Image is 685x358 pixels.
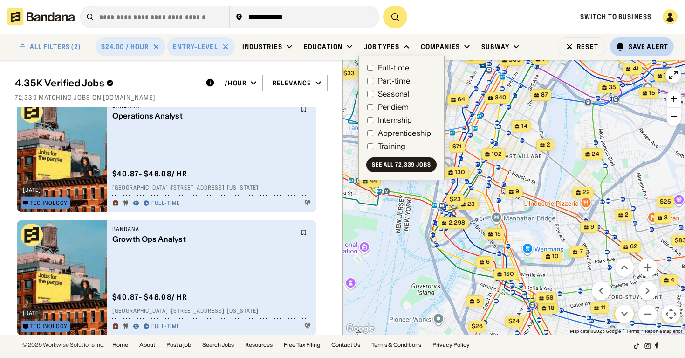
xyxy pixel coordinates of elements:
[112,292,187,302] div: $ 40.87 - $48.08 / hr
[378,129,431,137] div: Apprenticeship
[112,235,295,244] div: Growth Ops Analyst
[30,323,68,329] div: Technology
[638,305,657,323] button: Zoom out
[638,281,657,300] button: Move right
[577,43,598,50] div: Reset
[225,79,247,87] div: /hour
[664,72,667,80] span: 7
[548,304,554,312] span: 18
[372,162,431,168] div: See all 72,339 jobs
[542,55,545,63] span: 7
[378,142,405,150] div: Training
[475,54,483,62] span: 82
[494,230,500,238] span: 15
[467,200,475,208] span: 23
[508,56,520,64] span: 509
[630,243,637,251] span: 62
[592,150,599,158] span: 24
[671,276,674,284] span: 4
[242,42,282,51] div: Industries
[15,77,198,89] div: 4.35K Verified Jobs
[378,64,409,71] div: Full-time
[659,198,671,205] span: $25
[364,42,399,51] div: Job Types
[645,329,682,334] a: Report a map error
[345,323,376,335] a: Open this area in Google Maps (opens a new window)
[151,200,180,207] div: Full-time
[449,196,460,203] span: $23
[112,184,311,192] div: [GEOGRAPHIC_DATA] · [STREET_ADDRESS] · [US_STATE]
[331,342,360,348] a: Contact Us
[455,168,465,176] span: 130
[151,323,180,330] div: Full-time
[546,294,553,302] span: 58
[629,42,668,51] div: Save Alert
[15,93,328,102] div: 72,339 matching jobs on [DOMAIN_NAME]
[664,214,668,222] span: 3
[579,248,582,256] span: 7
[552,253,559,260] span: 10
[378,116,412,124] div: Internship
[515,188,519,196] span: 9
[101,42,149,51] div: $24.00 / hour
[378,103,409,111] div: Per diem
[304,42,342,51] div: Education
[570,329,621,334] span: Map data ©2025 Google
[508,317,519,324] span: $24
[625,211,629,219] span: 2
[21,100,43,123] img: Bandana logo
[343,70,354,77] span: $33
[590,223,594,231] span: 9
[173,42,218,51] div: Entry-Level
[471,323,482,330] span: $26
[504,270,514,278] span: 150
[284,342,320,348] a: Free Tax Filing
[494,94,506,102] span: 340
[30,200,68,206] div: Technology
[521,122,527,130] span: 14
[481,42,509,51] div: Subway
[7,8,75,25] img: Bandana logotype
[166,342,191,348] a: Post a job
[112,308,311,315] div: [GEOGRAPHIC_DATA] · [STREET_ADDRESS] · [US_STATE]
[245,342,273,348] a: Resources
[112,112,295,120] div: Operations Analyst
[580,13,651,21] a: Switch to Business
[452,143,461,150] span: $71
[458,96,465,104] span: 64
[421,42,460,51] div: Companies
[139,342,155,348] a: About
[21,224,43,246] img: Bandana logo
[448,219,465,227] span: 2,298
[112,225,295,233] div: Bandana
[30,43,81,50] div: ALL FILTERS (2)
[486,258,490,266] span: 6
[432,342,470,348] a: Privacy Policy
[541,91,548,99] span: 87
[15,107,328,335] div: grid
[112,342,128,348] a: Home
[112,169,187,179] div: $ 40.87 - $48.08 / hr
[23,310,41,316] div: [DATE]
[582,189,590,197] span: 22
[378,90,410,98] div: Seasonal
[632,65,638,73] span: 41
[371,342,421,348] a: Terms & Conditions
[609,84,616,91] span: 35
[23,187,41,193] div: [DATE]
[345,323,376,335] img: Google
[476,297,480,305] span: 5
[378,77,410,84] div: Part-time
[492,150,502,158] span: 102
[626,329,639,334] a: Terms (opens in new tab)
[638,258,657,277] button: Zoom in
[615,258,634,277] button: Move up
[547,141,550,149] span: 2
[649,89,655,97] span: 15
[273,79,311,87] div: Relevance
[592,281,610,300] button: Move left
[662,305,680,323] button: Map camera controls
[202,342,234,348] a: Search Jobs
[615,305,634,323] button: Move down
